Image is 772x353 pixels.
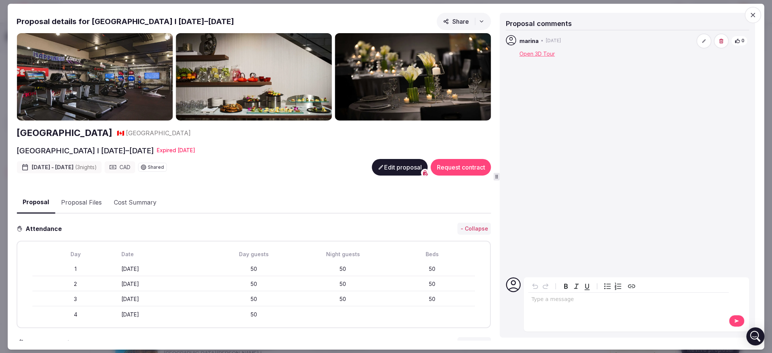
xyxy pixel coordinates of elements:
[122,265,208,273] div: [DATE]
[528,293,729,308] div: editable markdown
[602,281,613,292] button: Bulleted list
[17,16,234,26] h2: Proposal details for [GEOGRAPHIC_DATA] I [DATE]–[DATE]
[104,161,135,173] div: CAD
[437,12,491,30] button: Share
[431,159,491,176] button: Request contract
[519,50,555,57] a: Open 3D Tour
[443,17,469,25] span: Share
[211,295,297,303] div: 50
[741,38,744,44] span: 0
[75,164,97,170] span: ( 3 night s )
[32,251,118,258] div: Day
[300,251,386,258] div: Night guests
[211,265,297,273] div: 50
[458,337,491,349] button: - Collapse
[372,159,428,176] button: Edit proposal
[17,127,112,139] a: [GEOGRAPHIC_DATA]
[148,165,164,170] span: Shared
[335,33,491,121] img: Gallery photo 3
[108,191,162,213] button: Cost Summary
[389,280,475,288] div: 50
[506,19,572,27] span: Proposal comments
[117,129,124,137] button: 🇨🇦
[626,281,637,292] button: Create link
[389,251,475,258] div: Beds
[613,281,623,292] button: Numbered list
[541,38,544,44] span: •
[122,295,208,303] div: [DATE]
[571,281,582,292] button: Italic
[519,37,539,45] span: marina
[300,280,386,288] div: 50
[602,281,623,292] div: toggle group
[122,251,208,258] div: Date
[389,295,475,303] div: 50
[17,191,55,214] button: Proposal
[24,338,87,347] h3: Accommodations
[561,281,571,292] button: Bold
[546,38,561,44] span: [DATE]
[32,164,97,171] span: [DATE] - [DATE]
[211,311,297,318] div: 50
[157,147,195,154] div: Expire d [DATE]
[23,224,68,233] h3: Attendance
[389,265,475,273] div: 50
[211,280,297,288] div: 50
[122,280,208,288] div: [DATE]
[300,265,386,273] div: 50
[126,129,191,137] span: [GEOGRAPHIC_DATA]
[32,311,118,318] div: 4
[32,265,118,273] div: 1
[32,280,118,288] div: 2
[300,295,386,303] div: 50
[122,311,208,318] div: [DATE]
[176,33,332,121] img: Gallery photo 2
[582,281,593,292] button: Underline
[55,191,108,213] button: Proposal Files
[211,251,297,258] div: Day guests
[731,36,748,46] button: 0
[17,145,154,156] h2: [GEOGRAPHIC_DATA] I [DATE]–[DATE]
[458,223,491,235] button: - Collapse
[32,295,118,303] div: 3
[17,33,173,121] img: Gallery photo 1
